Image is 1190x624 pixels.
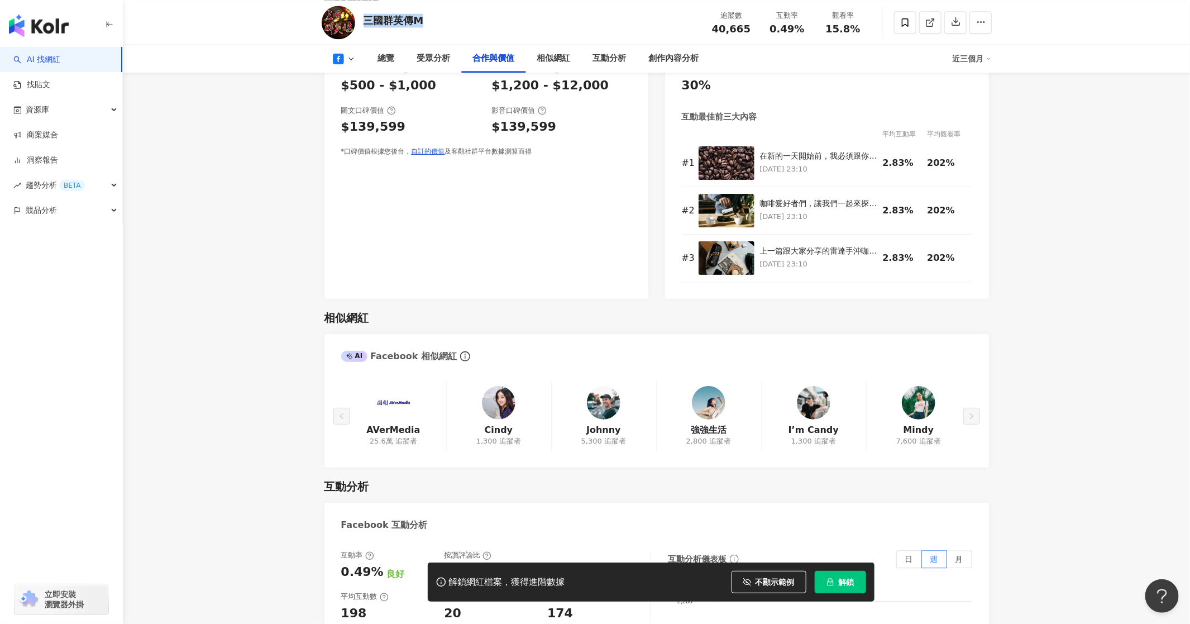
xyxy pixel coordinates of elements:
p: [DATE] 23:10 [760,211,877,223]
div: Facebook 相似網紅 [341,350,457,363]
div: 總覽 [378,52,395,65]
span: info-circle [458,350,472,363]
div: 202% [928,252,967,264]
img: 咖啡愛好者們，讓我們一起來探索雷達手沖咖啡的魅力吧！這是一種獨特而迷人的咖啡沖煮方式，讓我們一起揭開它的神秘面紗。 [699,194,754,227]
div: # 3 [682,252,693,264]
div: 平均觀看率 [928,128,972,140]
div: 30% [682,77,711,94]
div: 圖文口碑價值 [341,106,396,116]
img: KOL Avatar [377,386,410,420]
span: 不顯示範例 [756,578,795,587]
div: 互動最佳前三大內容 [682,111,757,123]
div: 20 [444,605,461,622]
span: lock [826,578,834,586]
a: 自訂的價值 [412,147,445,155]
div: 2.83% [883,157,922,169]
div: 追蹤數 [710,10,753,21]
span: 趨勢分析 [26,173,85,198]
div: $1,200 - $12,000 [492,77,609,94]
div: 互動率 [766,10,809,21]
div: $500 - $1,000 [341,77,437,94]
div: 25.6萬 追蹤者 [370,436,417,446]
span: 立即安裝 瀏覽器外掛 [45,589,84,609]
p: [DATE] 23:10 [760,258,877,270]
div: 按讚評論比 [444,550,491,560]
img: 上一篇跟大家分享的雷達手沖咖啡，經過我的爭取，廠商決定提供更新的優惠給大家！ [699,241,754,275]
span: rise [13,182,21,189]
div: 174 [547,605,573,622]
a: chrome extension立即安裝 瀏覽器外掛 [15,584,108,615]
div: 相似網紅 [537,52,571,65]
img: 在新的一天開始前，我必須跟你們分享我的秘密武器：雷達手沖咖啡組！這個組合絕對是我每天清晨的救星！🌟 [699,146,754,180]
img: logo [9,15,69,37]
span: 40,665 [712,23,751,35]
div: 相似網紅 [324,310,369,326]
div: 咖啡愛好者們，讓我們一起來探索雷達手沖咖啡的魅力吧！這是一種獨特而迷人的咖啡沖煮方式，讓我們一起揭開它的神秘面紗。 [760,198,877,209]
span: 0.49% [770,23,804,35]
div: 202% [928,204,967,217]
p: [DATE] 23:10 [760,163,877,175]
span: 月 [955,555,963,564]
div: 198 [341,605,367,622]
button: 不顯示範例 [732,571,806,593]
div: 觀看率 [822,10,864,21]
div: AI [341,351,368,362]
div: # 1 [682,157,693,169]
div: 在新的一天開始前，我必須跟你們分享我的秘密武器：雷達手沖咖啡組！這個組合絕對是我每天清晨的救星！🌟 [760,151,877,162]
img: KOL Avatar [322,6,355,39]
div: 2.83% [883,252,922,264]
button: left [333,408,350,425]
button: right [963,408,980,425]
div: Facebook 互動分析 [341,519,428,531]
tspan: 2,200 [677,598,693,605]
span: 15.8% [825,23,860,35]
a: 洞察報告 [13,155,58,166]
div: 互動分析儀表板 [668,554,727,565]
a: AVerMedia [366,424,420,436]
a: searchAI 找網紅 [13,54,60,65]
div: 上一篇跟大家分享的雷達手沖咖啡，經過我的爭取，廠商決定提供更新的優惠給大家！ [760,246,877,257]
div: # 2 [682,204,693,217]
span: 解鎖 [839,578,854,587]
div: 創作內容分析 [649,52,699,65]
span: 週 [930,555,938,564]
div: 互動率 [341,550,374,560]
a: 商案媒合 [13,130,58,141]
img: chrome extension [18,590,40,608]
div: 互動分析 [324,479,369,494]
div: *口碑價值根據您後台， 及客觀社群平台數據測算而得 [341,147,632,156]
div: 近三個月 [953,50,992,68]
span: 競品分析 [26,198,57,223]
div: 受眾分析 [417,52,451,65]
button: 解鎖 [815,571,866,593]
div: BETA [59,180,85,191]
div: 202% [928,157,967,169]
div: $139,599 [492,118,557,136]
span: 日 [905,555,913,564]
a: KOL Avatar [377,386,410,424]
div: 平均互動率 [883,128,928,140]
a: 找貼文 [13,79,50,90]
div: 2.83% [883,204,922,217]
div: 互動分析 [593,52,627,65]
div: 三國群英傳M [364,13,424,27]
span: info-circle [728,553,740,565]
div: 合作與價值 [473,52,515,65]
span: 資源庫 [26,97,49,122]
div: 解鎖網紅檔案，獲得進階數據 [449,577,565,588]
div: $139,599 [341,118,406,136]
div: 影音口碑價值 [492,106,547,116]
